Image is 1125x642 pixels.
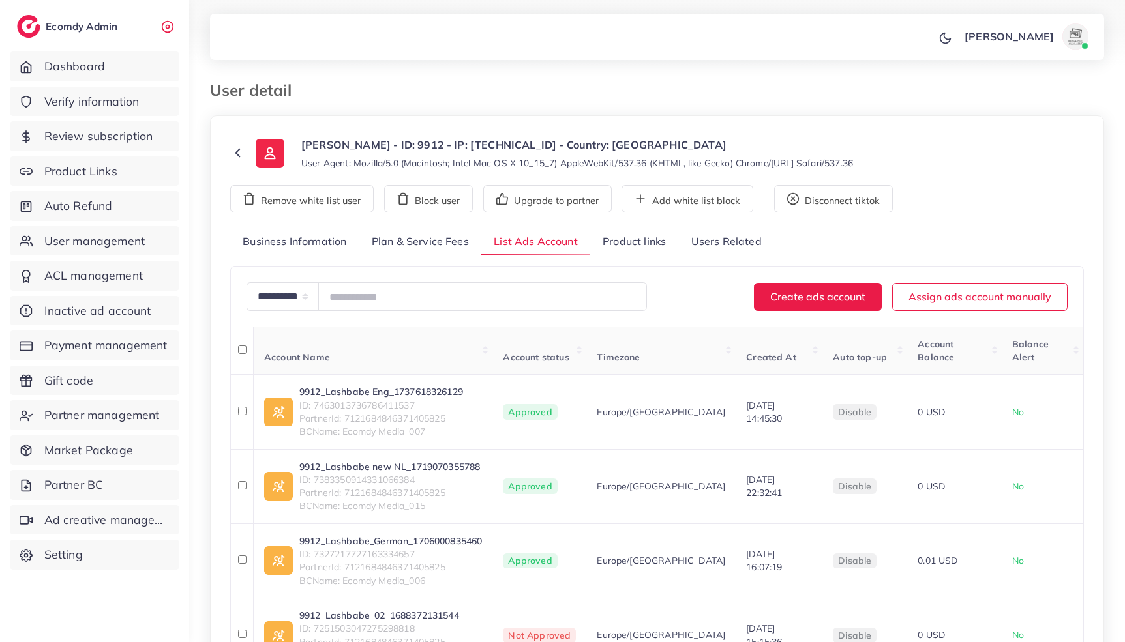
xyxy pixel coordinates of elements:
a: Partner BC [10,470,179,500]
a: Inactive ad account [10,296,179,326]
span: No [1012,629,1024,641]
span: Approved [503,553,557,569]
span: Partner management [44,407,160,424]
span: Balance Alert [1012,338,1049,363]
img: avatar [1062,23,1088,50]
button: Remove white list user [230,185,374,212]
span: disable [838,555,871,566]
span: Ad creative management [44,512,170,529]
small: User Agent: Mozilla/5.0 (Macintosh; Intel Mac OS X 10_15_7) AppleWebKit/537.36 (KHTML, like Gecko... [301,156,853,169]
img: logo [17,15,40,38]
span: BCName: Ecomdy Media_007 [299,425,463,438]
span: No [1012,406,1024,418]
a: Auto Refund [10,191,179,221]
a: Plan & Service Fees [359,228,481,256]
img: ic-ad-info.7fc67b75.svg [264,472,293,501]
button: Disconnect tiktok [774,185,893,212]
span: Gift code [44,372,93,389]
span: ID: 7463013736786411537 [299,399,463,412]
span: Europe/[GEOGRAPHIC_DATA] [597,480,725,493]
a: Gift code [10,366,179,396]
a: Review subscription [10,121,179,151]
p: [PERSON_NAME] - ID: 9912 - IP: [TECHNICAL_ID] - Country: [GEOGRAPHIC_DATA] [301,137,853,153]
img: ic-ad-info.7fc67b75.svg [264,398,293,426]
span: Approved [503,404,557,420]
a: Business Information [230,228,359,256]
span: 0.01 USD [918,555,957,566]
span: Dashboard [44,58,105,75]
a: Product links [590,228,678,256]
button: Block user [384,185,473,212]
img: ic-user-info.36bf1079.svg [256,139,284,168]
a: 9912_Lashbabe_German_1706000835460 [299,534,482,547]
span: Partner BC [44,476,104,493]
a: List Ads Account [481,228,590,256]
span: [DATE] 16:07:19 [746,548,782,573]
a: Market Package [10,435,179,465]
span: Inactive ad account [44,302,151,319]
h2: Ecomdy Admin [46,20,121,33]
span: ID: 7383350914331066384 [299,473,480,486]
a: 9912_Lashbabe Eng_1737618326129 [299,385,463,398]
button: Upgrade to partner [483,185,612,212]
span: ID: 7327217727163334657 [299,547,482,561]
span: ACL management [44,267,143,284]
button: Create ads account [754,283,882,311]
a: Partner management [10,400,179,430]
span: 0 USD [918,629,945,641]
span: [DATE] 22:32:41 [746,474,782,499]
a: [PERSON_NAME]avatar [957,23,1094,50]
span: Europe/[GEOGRAPHIC_DATA] [597,628,725,641]
button: Add white list block [622,185,753,212]
span: Auto Refund [44,197,113,214]
img: ic-ad-info.7fc67b75.svg [264,546,293,575]
a: 9912_Lashbabe_02_1688372131544 [299,609,459,622]
span: 0 USD [918,406,945,418]
span: User management [44,233,145,250]
span: No [1012,555,1024,566]
span: PartnerId: 7121684846371405825 [299,412,463,425]
span: 0 USD [918,480,945,492]
a: Setting [10,540,179,570]
span: disable [838,406,871,418]
span: Verify information [44,93,140,110]
span: Auto top-up [833,351,887,363]
span: PartnerId: 7121684846371405825 [299,561,482,574]
span: Europe/[GEOGRAPHIC_DATA] [597,405,725,418]
a: User management [10,226,179,256]
a: Dashboard [10,51,179,81]
span: Approved [503,478,557,494]
span: ID: 7251503047275298818 [299,622,459,635]
span: Review subscription [44,128,153,145]
span: Account Name [264,351,330,363]
span: No [1012,480,1024,492]
span: BCName: Ecomdy Media_006 [299,574,482,587]
span: Payment management [44,337,168,354]
span: Account Balance [918,338,954,363]
span: [DATE] 14:45:30 [746,400,782,424]
button: Assign ads account manually [892,283,1068,311]
span: Created At [746,351,796,363]
a: Verify information [10,87,179,117]
span: BCName: Ecomdy Media_015 [299,499,480,512]
span: Setting [44,546,83,563]
a: Ad creative management [10,505,179,535]
span: disable [838,480,871,492]
a: ACL management [10,261,179,291]
span: Account status [503,351,569,363]
p: [PERSON_NAME] [965,29,1054,44]
a: Product Links [10,156,179,186]
span: disable [838,630,871,641]
a: logoEcomdy Admin [17,15,121,38]
span: Timezone [597,351,640,363]
a: Users Related [678,228,773,256]
span: Product Links [44,163,117,180]
h3: User detail [210,81,302,100]
a: 9912_Lashbabe new NL_1719070355788 [299,460,480,473]
span: PartnerId: 7121684846371405825 [299,486,480,499]
a: Payment management [10,330,179,360]
span: Europe/[GEOGRAPHIC_DATA] [597,554,725,567]
span: Market Package [44,442,133,459]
